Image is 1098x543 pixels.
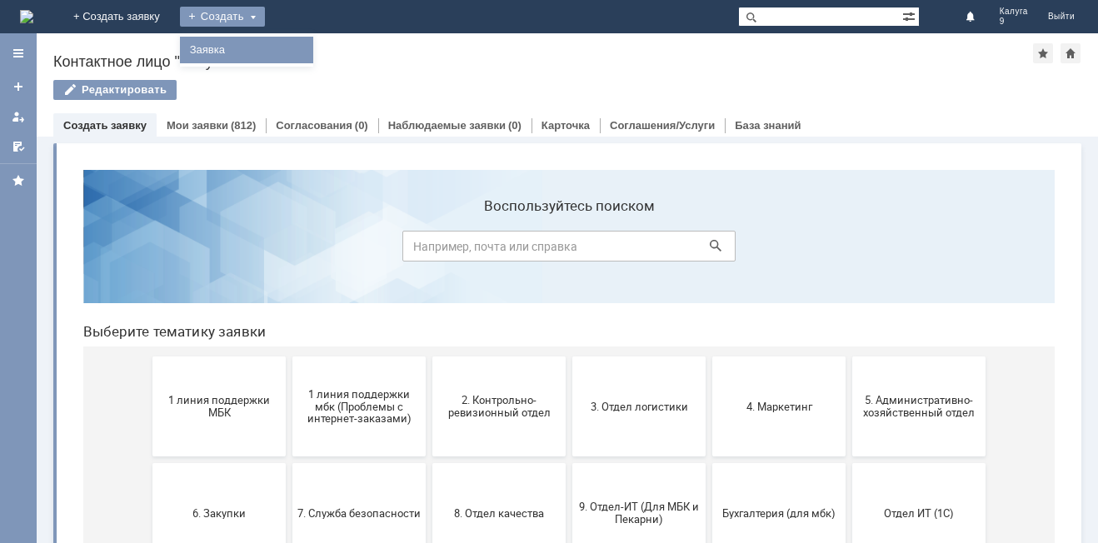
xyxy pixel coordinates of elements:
span: Это соглашение не активно! [647,451,771,476]
button: Бухгалтерия (для мбк) [642,306,776,406]
button: 5. Административно-хозяйственный отдел [782,200,916,300]
a: База знаний [735,119,801,132]
label: Воспользуйтесь поиском [332,41,666,57]
span: Бухгалтерия (для мбк) [647,350,771,362]
span: Отдел-ИТ (Офис) [227,456,351,469]
div: Контактное лицо "Калуга 9" [53,53,1033,70]
span: 9 [1000,17,1028,27]
button: 7. Служба безопасности [222,306,356,406]
a: Мои согласования [5,133,32,160]
a: Соглашения/Услуги [610,119,715,132]
span: 1 линия поддержки мбк (Проблемы с интернет-заказами) [227,231,351,268]
a: Карточка [542,119,590,132]
div: (0) [355,119,368,132]
div: (0) [508,119,522,132]
span: 1 линия поддержки МБК [87,237,211,262]
button: 1 линия поддержки МБК [82,200,216,300]
span: Отдел-ИТ (Битрикс24 и CRM) [87,451,211,476]
button: 8. Отдел качества [362,306,496,406]
button: Отдел-ИТ (Битрикс24 и CRM) [82,413,216,513]
span: [PERSON_NAME]. Услуги ИТ для МБК (оформляет L1) [787,444,911,481]
span: 2. Контрольно-ревизионный отдел [367,237,491,262]
button: [PERSON_NAME]. Услуги ИТ для МБК (оформляет L1) [782,413,916,513]
header: Выберите тематику заявки [13,167,985,183]
button: 2. Контрольно-ревизионный отдел [362,200,496,300]
div: Сделать домашней страницей [1061,43,1081,63]
a: Согласования [276,119,352,132]
span: 5. Административно-хозяйственный отдел [787,237,911,262]
span: 8. Отдел качества [367,350,491,362]
button: 4. Маркетинг [642,200,776,300]
div: Добавить в избранное [1033,43,1053,63]
button: Это соглашение не активно! [642,413,776,513]
button: Отдел-ИТ (Офис) [222,413,356,513]
a: Мои заявки [5,103,32,130]
input: Например, почта или справка [332,74,666,105]
img: logo [20,10,33,23]
button: 9. Отдел-ИТ (Для МБК и Пекарни) [502,306,636,406]
button: 6. Закупки [82,306,216,406]
div: (812) [231,119,256,132]
button: Финансовый отдел [362,413,496,513]
span: 9. Отдел-ИТ (Для МБК и Пекарни) [507,344,631,369]
div: Создать [180,7,265,27]
a: Заявка [183,40,310,60]
span: Франчайзинг [507,456,631,469]
a: Создать заявку [5,73,32,100]
span: 3. Отдел логистики [507,243,631,256]
span: Расширенный поиск [902,7,919,23]
a: Наблюдаемые заявки [388,119,506,132]
button: Франчайзинг [502,413,636,513]
span: Финансовый отдел [367,456,491,469]
a: Создать заявку [63,119,147,132]
span: 6. Закупки [87,350,211,362]
button: Отдел ИТ (1С) [782,306,916,406]
a: Перейти на домашнюю страницу [20,10,33,23]
button: 1 линия поддержки мбк (Проблемы с интернет-заказами) [222,200,356,300]
span: Калуга [1000,7,1028,17]
span: 7. Служба безопасности [227,350,351,362]
a: Мои заявки [167,119,228,132]
span: Отдел ИТ (1С) [787,350,911,362]
button: 3. Отдел логистики [502,200,636,300]
span: 4. Маркетинг [647,243,771,256]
